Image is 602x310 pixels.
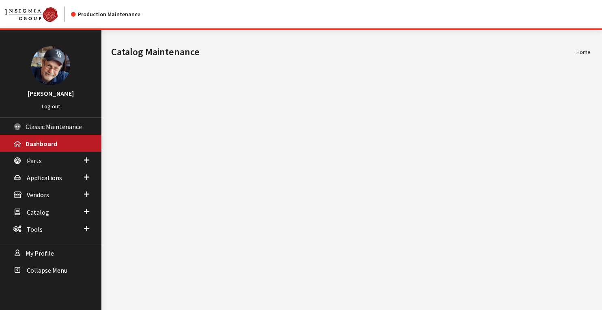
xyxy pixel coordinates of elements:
[26,249,54,257] span: My Profile
[27,208,49,216] span: Catalog
[31,46,70,85] img: Ray Goodwin
[27,191,49,199] span: Vendors
[5,7,58,22] img: Catalog Maintenance
[27,266,67,274] span: Collapse Menu
[42,103,60,110] a: Log out
[111,45,576,59] h1: Catalog Maintenance
[8,88,93,98] h3: [PERSON_NAME]
[5,6,71,22] a: Insignia Group logo
[27,225,43,233] span: Tools
[576,48,591,56] li: Home
[26,123,82,131] span: Classic Maintenance
[71,10,140,19] div: Production Maintenance
[26,140,57,148] span: Dashboard
[27,174,62,182] span: Applications
[27,157,42,165] span: Parts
